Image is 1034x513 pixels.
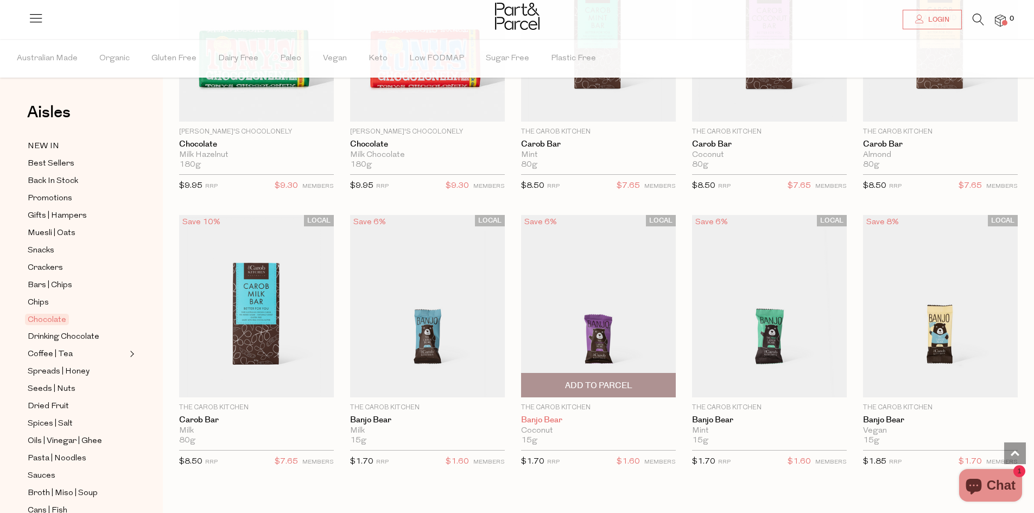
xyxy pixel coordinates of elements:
[956,469,1025,504] inbox-online-store-chat: Shopify online store chat
[486,40,529,78] span: Sugar Free
[521,215,676,397] img: Banjo Bear
[350,215,505,397] img: Banjo Bear
[350,426,505,436] div: Milk
[28,347,126,361] a: Coffee | Tea
[350,140,505,149] a: Chocolate
[350,127,505,137] p: [PERSON_NAME]'s Chocolonely
[28,174,126,188] a: Back In Stock
[28,192,72,205] span: Promotions
[995,15,1006,26] a: 0
[521,182,544,190] span: $8.50
[521,458,544,466] span: $1.70
[179,150,334,160] div: Milk Hazelnut
[179,215,334,397] img: Carob Bar
[617,455,640,469] span: $1.60
[959,179,982,193] span: $7.65
[27,100,71,124] span: Aisles
[617,179,640,193] span: $7.65
[521,436,537,446] span: 15g
[718,183,731,189] small: RRP
[179,140,334,149] a: Chocolate
[28,487,98,500] span: Broth | Miso | Soup
[446,455,469,469] span: $1.60
[28,140,59,153] span: NEW IN
[350,458,373,466] span: $1.70
[28,417,73,430] span: Spices | Salt
[28,313,126,326] a: Chocolate
[409,40,464,78] span: Low FODMAP
[99,40,130,78] span: Organic
[27,104,71,131] a: Aisles
[28,365,126,378] a: Spreads | Honey
[521,403,676,413] p: The Carob Kitchen
[475,215,505,226] span: LOCAL
[521,426,676,436] div: Coconut
[350,436,366,446] span: 15g
[692,140,847,149] a: Carob Bar
[446,179,469,193] span: $9.30
[304,215,334,226] span: LOCAL
[28,417,126,430] a: Spices | Salt
[28,296,49,309] span: Chips
[521,127,676,137] p: The Carob Kitchen
[28,348,73,361] span: Coffee | Tea
[28,452,86,465] span: Pasta | Noodles
[863,415,1018,425] a: Banjo Bear
[350,403,505,413] p: The Carob Kitchen
[547,183,560,189] small: RRP
[692,403,847,413] p: The Carob Kitchen
[692,215,847,397] img: Banjo Bear
[959,455,982,469] span: $1.70
[28,175,78,188] span: Back In Stock
[521,140,676,149] a: Carob Bar
[280,40,301,78] span: Paleo
[521,415,676,425] a: Banjo Bear
[28,400,69,413] span: Dried Fruit
[179,403,334,413] p: The Carob Kitchen
[28,244,54,257] span: Snacks
[205,459,218,465] small: RRP
[815,459,847,465] small: MEMBERS
[863,127,1018,137] p: The Carob Kitchen
[863,436,879,446] span: 15g
[646,215,676,226] span: LOCAL
[350,182,373,190] span: $9.95
[205,183,218,189] small: RRP
[28,227,75,240] span: Muesli | Oats
[28,452,126,465] a: Pasta | Noodles
[692,182,715,190] span: $8.50
[350,415,505,425] a: Banjo Bear
[179,215,224,230] div: Save 10%
[988,215,1018,226] span: LOCAL
[28,278,126,292] a: Bars | Chips
[28,382,126,396] a: Seeds | Nuts
[692,415,847,425] a: Banjo Bear
[179,415,334,425] a: Carob Bar
[376,183,389,189] small: RRP
[28,383,75,396] span: Seeds | Nuts
[25,314,69,325] span: Chocolate
[863,140,1018,149] a: Carob Bar
[925,15,949,24] span: Login
[302,183,334,189] small: MEMBERS
[1007,14,1017,24] span: 0
[521,373,676,397] button: Add To Parcel
[644,459,676,465] small: MEMBERS
[692,160,708,170] span: 80g
[179,160,201,170] span: 180g
[28,435,102,448] span: Oils | Vinegar | Ghee
[179,182,202,190] span: $9.95
[28,244,126,257] a: Snacks
[863,182,886,190] span: $8.50
[863,150,1018,160] div: Almond
[692,150,847,160] div: Coconut
[28,279,72,292] span: Bars | Chips
[28,470,55,483] span: Sauces
[28,210,87,223] span: Gifts | Hampers
[692,458,715,466] span: $1.70
[179,127,334,137] p: [PERSON_NAME]'s Chocolonely
[28,330,126,344] a: Drinking Chocolate
[28,157,74,170] span: Best Sellers
[889,183,902,189] small: RRP
[889,459,902,465] small: RRP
